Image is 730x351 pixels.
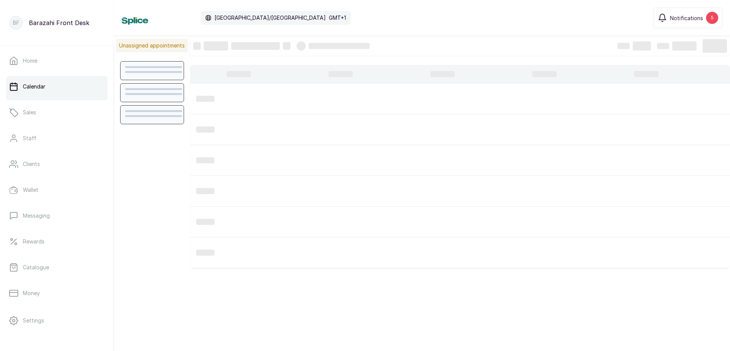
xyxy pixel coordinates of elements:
a: Rewards [6,231,108,252]
a: Sales [6,102,108,123]
p: Calendar [23,83,45,90]
div: 5 [706,12,718,24]
button: Notifications5 [654,8,722,28]
p: Home [23,57,37,65]
p: Money [23,289,40,297]
p: Clients [23,160,40,168]
p: Barazahi Front Desk [29,18,89,27]
p: Messaging [23,212,50,220]
p: Staff [23,134,36,142]
p: Sales [23,109,36,116]
p: [GEOGRAPHIC_DATA]/[GEOGRAPHIC_DATA] [214,14,326,22]
p: GMT+1 [329,14,346,22]
a: Calendar [6,76,108,97]
a: Settings [6,310,108,331]
a: Messaging [6,205,108,226]
a: Home [6,50,108,71]
a: Clients [6,153,108,175]
p: Settings [23,317,44,324]
p: Catalogue [23,264,49,271]
a: Wallet [6,179,108,201]
a: Staff [6,128,108,149]
span: Notifications [670,14,703,22]
p: Unassigned appointments [116,39,188,52]
a: Money [6,283,108,304]
p: Wallet [23,186,38,194]
p: BF [13,19,19,27]
p: Rewards [23,238,44,245]
a: Catalogue [6,257,108,278]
